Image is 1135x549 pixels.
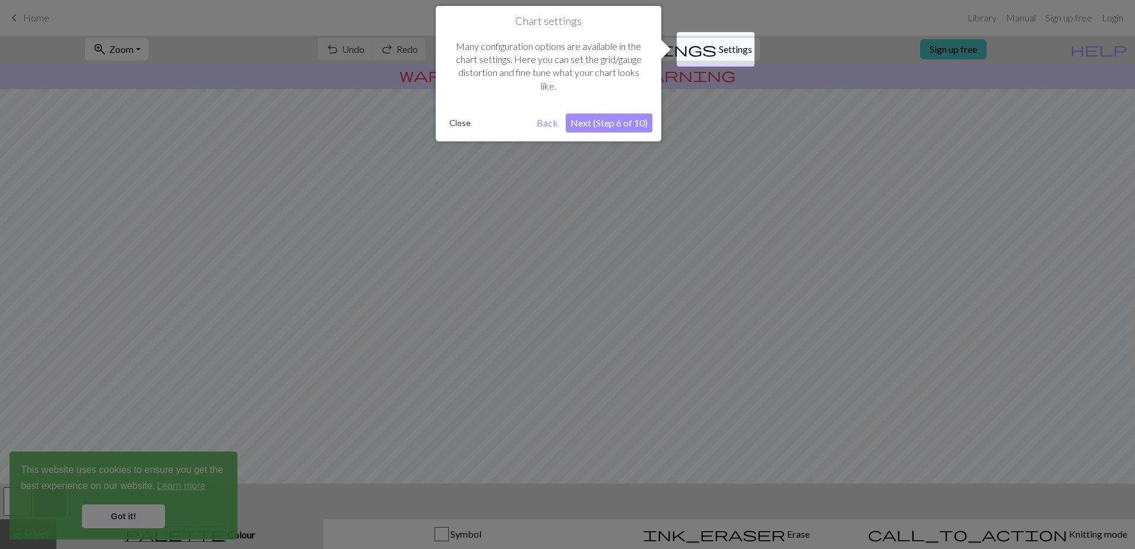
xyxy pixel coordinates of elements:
button: Next (Step 6 of 10) [566,113,652,132]
h1: Chart settings [445,15,652,28]
div: Chart settings [436,6,661,141]
div: Many configuration options are available in the chart settings. Here you can set the grid/gauge d... [445,28,652,105]
button: Back [532,113,563,132]
button: Close [445,114,475,132]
